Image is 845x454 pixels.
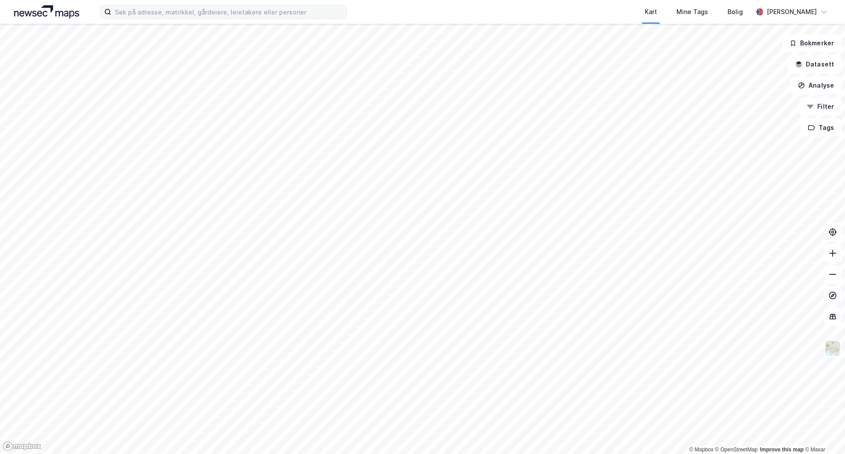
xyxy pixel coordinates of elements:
button: Filter [799,98,841,115]
a: OpenStreetMap [715,447,758,453]
a: Mapbox [689,447,713,453]
a: Mapbox homepage [3,441,41,451]
input: Søk på adresse, matrikkel, gårdeiere, leietakere eller personer [111,5,346,18]
img: logo.a4113a55bc3d86da70a041830d287a7e.svg [14,5,79,18]
iframe: Chat Widget [801,412,845,454]
button: Datasett [788,55,841,73]
button: Bokmerker [782,34,841,52]
div: Kart [645,7,657,17]
img: Z [824,340,841,357]
div: Mine Tags [676,7,708,17]
button: Tags [801,119,841,137]
a: Improve this map [760,447,804,453]
div: Kontrollprogram for chat [801,412,845,454]
button: Analyse [790,77,841,94]
div: Bolig [727,7,743,17]
div: [PERSON_NAME] [767,7,817,17]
